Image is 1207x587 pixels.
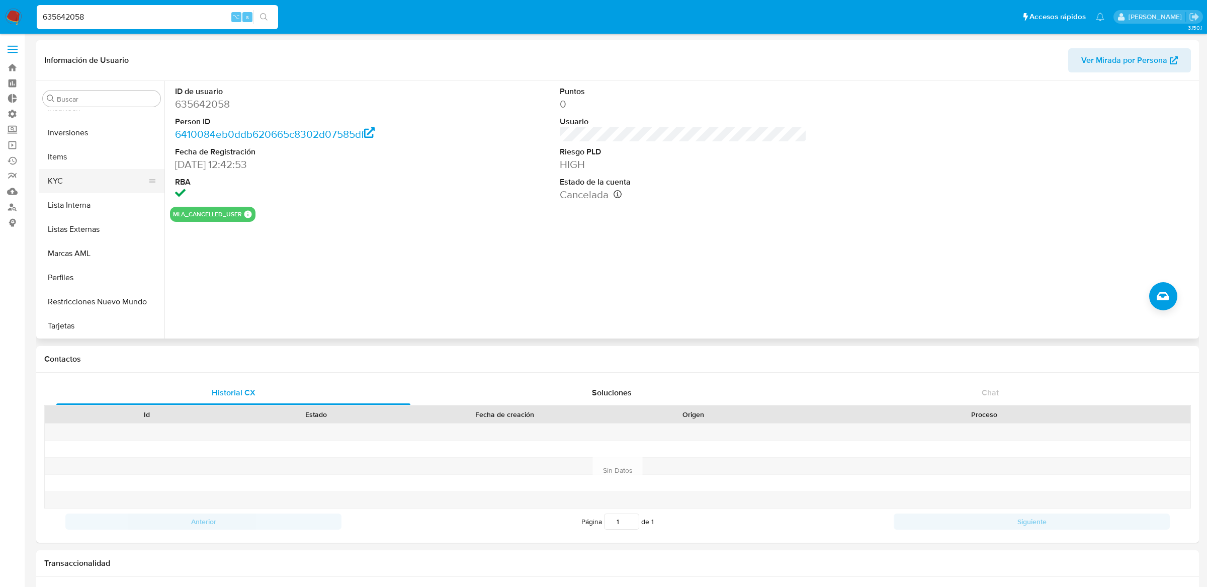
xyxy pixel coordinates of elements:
dt: Riesgo PLD [560,146,806,157]
span: 1 [651,517,654,527]
button: Lista Interna [39,193,164,217]
dd: 0 [560,97,806,111]
dt: ID de usuario [175,86,421,97]
button: Perfiles [39,266,164,290]
div: Estado [238,409,393,420]
span: s [246,12,249,22]
dd: Cancelada [560,188,806,202]
dd: [DATE] 12:42:53 [175,157,421,172]
button: Listas Externas [39,217,164,241]
div: Id [69,409,224,420]
a: 6410084eb0ddb620665c8302d07585df [175,127,375,141]
button: Restricciones Nuevo Mundo [39,290,164,314]
div: Proceso [785,409,1183,420]
button: Marcas AML [39,241,164,266]
div: Origen [616,409,770,420]
button: KYC [39,169,156,193]
button: mla_cancelled_user [173,212,242,216]
dt: Person ID [175,116,421,127]
span: Ver Mirada por Persona [1081,48,1167,72]
h1: Transaccionalidad [44,558,1191,568]
div: Fecha de creación [408,409,601,420]
button: Buscar [47,95,55,103]
dt: RBA [175,177,421,188]
span: ⌥ [232,12,240,22]
button: Items [39,145,164,169]
dt: Fecha de Registración [175,146,421,157]
span: Soluciones [592,387,632,398]
dd: HIGH [560,157,806,172]
button: search-icon [253,10,274,24]
button: Anterior [65,514,341,530]
dt: Estado de la cuenta [560,177,806,188]
dd: 635642058 [175,97,421,111]
input: Buscar usuario o caso... [37,11,278,24]
button: Ver Mirada por Persona [1068,48,1191,72]
span: Página de [581,514,654,530]
a: Notificaciones [1096,13,1104,21]
button: Tarjetas [39,314,164,338]
h1: Información de Usuario [44,55,129,65]
h1: Contactos [44,354,1191,364]
button: Siguiente [894,514,1170,530]
span: Historial CX [212,387,255,398]
button: Inversiones [39,121,164,145]
dt: Puntos [560,86,806,97]
a: Salir [1189,12,1199,22]
dt: Usuario [560,116,806,127]
span: Accesos rápidos [1029,12,1086,22]
span: Chat [982,387,999,398]
input: Buscar [57,95,156,104]
p: eric.malcangi@mercadolibre.com [1129,12,1185,22]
